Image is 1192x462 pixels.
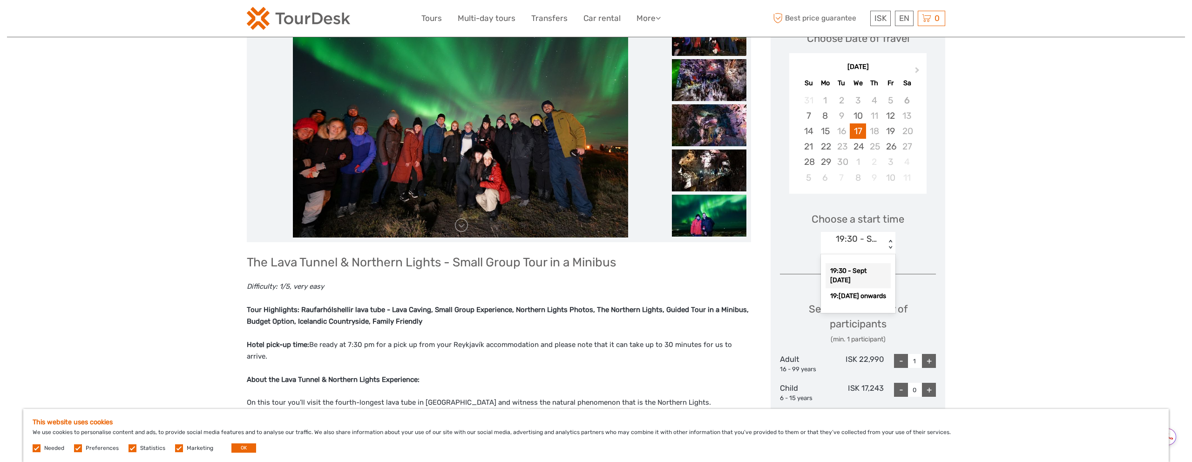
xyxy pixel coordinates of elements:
[187,444,213,452] label: Marketing
[800,139,817,154] div: Choose Sunday, September 21st, 2025
[882,93,899,108] div: Not available Friday, September 5th, 2025
[922,354,936,368] div: +
[899,108,915,123] div: Not available Saturday, September 13th, 2025
[247,255,751,270] h2: The Lava Tunnel & Northern Lights - Small Group Tour in a Minibus
[894,354,908,368] div: -
[895,11,914,26] div: EN
[800,170,817,185] div: Choose Sunday, October 5th, 2025
[13,16,105,24] p: We're away right now. Please check back later!
[780,365,832,374] div: 16 - 99 years
[247,282,324,291] em: Difficulty: 1/5, very easy
[583,12,621,25] a: Car rental
[933,14,941,23] span: 0
[899,123,915,139] div: Not available Saturday, September 20th, 2025
[33,418,1159,426] h5: This website uses cookies
[886,240,894,250] div: < >
[850,139,866,154] div: Choose Wednesday, September 24th, 2025
[922,383,936,397] div: +
[86,444,119,452] label: Preferences
[247,306,749,326] strong: Tour Highlights: Raufarhólshellir lava tube - Lava Caving, Small Group Experience, Northern Light...
[800,93,817,108] div: Not available Sunday, August 31st, 2025
[247,397,751,409] p: On this tour you’ll visit the fourth-longest lava tube in [GEOGRAPHIC_DATA] and witness the natur...
[850,93,866,108] div: Not available Wednesday, September 3rd, 2025
[882,154,899,170] div: Choose Friday, October 3rd, 2025
[899,154,915,170] div: Not available Saturday, October 4th, 2025
[807,31,909,46] div: Choose Date of Travel
[832,354,884,374] div: ISK 22,990
[882,123,899,139] div: Choose Friday, September 19th, 2025
[672,149,746,191] img: abed3376ead94e8a89116b5e08cbf352_slider_thumbnail.jpeg
[833,93,850,108] div: Not available Tuesday, September 2nd, 2025
[817,93,833,108] div: Not available Monday, September 1st, 2025
[874,14,887,23] span: ISK
[882,170,899,185] div: Choose Friday, October 10th, 2025
[866,93,882,108] div: Not available Thursday, September 4th, 2025
[800,108,817,123] div: Choose Sunday, September 7th, 2025
[833,139,850,154] div: Not available Tuesday, September 23rd, 2025
[458,12,515,25] a: Multi-day tours
[850,123,866,139] div: Choose Wednesday, September 17th, 2025
[247,7,350,30] img: 120-15d4194f-c635-41b9-a512-a3cb382bfb57_logo_small.png
[44,444,64,452] label: Needed
[832,383,884,402] div: ISK 17,243
[882,77,899,89] div: Fr
[672,195,746,237] img: 7a5e8ec301c04fb3b5786f72ca43af78_slider_thumbnail.jpeg
[800,77,817,89] div: Su
[850,108,866,123] div: Choose Wednesday, September 10th, 2025
[866,123,882,139] div: Not available Thursday, September 18th, 2025
[866,108,882,123] div: Not available Thursday, September 11th, 2025
[817,108,833,123] div: Choose Monday, September 8th, 2025
[771,11,868,26] span: Best price guarantee
[247,375,420,384] strong: About the Lava Tunnel & Northern Lights Experience:
[792,93,923,185] div: month 2025-09
[836,233,881,245] div: 19:30 - Sept [DATE]
[817,139,833,154] div: Choose Monday, September 22nd, 2025
[247,339,751,363] p: Be ready at 7:30 pm for a pick up from your Reykjavík accommodation and please note that it can t...
[866,139,882,154] div: Not available Thursday, September 25th, 2025
[672,104,746,146] img: 4d04132bde6a4d60898006182a77f36c_slider_thumbnail.jpeg
[800,154,817,170] div: Choose Sunday, September 28th, 2025
[866,77,882,89] div: Th
[833,154,850,170] div: Not available Tuesday, September 30th, 2025
[850,154,866,170] div: Choose Wednesday, October 1st, 2025
[23,409,1169,462] div: We use cookies to personalise content and ads, to provide social media features and to analyse ou...
[421,12,442,25] a: Tours
[780,383,832,402] div: Child
[531,12,568,25] a: Transfers
[817,77,833,89] div: Mo
[800,123,817,139] div: Choose Sunday, September 14th, 2025
[850,77,866,89] div: We
[780,302,936,344] div: Select the number of participants
[140,444,165,452] label: Statistics
[833,108,850,123] div: Not available Tuesday, September 9th, 2025
[866,154,882,170] div: Not available Thursday, October 2nd, 2025
[672,59,746,101] img: f6b3e8da0be748d1942c06ab40b674de_slider_thumbnail.jpeg
[817,154,833,170] div: Choose Monday, September 29th, 2025
[826,288,891,304] div: 19:[DATE] onwards
[231,443,256,453] button: OK
[826,263,891,288] div: 19:30 - Sept [DATE]
[882,108,899,123] div: Choose Friday, September 12th, 2025
[899,170,915,185] div: Not available Saturday, October 11th, 2025
[789,62,927,72] div: [DATE]
[866,170,882,185] div: Not available Thursday, October 9th, 2025
[817,123,833,139] div: Choose Monday, September 15th, 2025
[899,77,915,89] div: Sa
[812,212,904,226] span: Choose a start time
[107,14,118,26] button: Open LiveChat chat widget
[894,383,908,397] div: -
[780,354,832,374] div: Adult
[833,77,850,89] div: Tu
[833,170,850,185] div: Not available Tuesday, October 7th, 2025
[817,170,833,185] div: Choose Monday, October 6th, 2025
[899,93,915,108] div: Not available Saturday, September 6th, 2025
[850,170,866,185] div: Choose Wednesday, October 8th, 2025
[247,340,309,349] strong: Hotel pick-up time:
[833,123,850,139] div: Not available Tuesday, September 16th, 2025
[899,139,915,154] div: Not available Saturday, September 27th, 2025
[637,12,661,25] a: More
[780,394,832,403] div: 6 - 15 years
[780,335,936,344] div: (min. 1 participant)
[293,14,628,238] img: ad9135cfacba435d9c56d52312ca41a9_main_slider.jpeg
[911,65,926,80] button: Next Month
